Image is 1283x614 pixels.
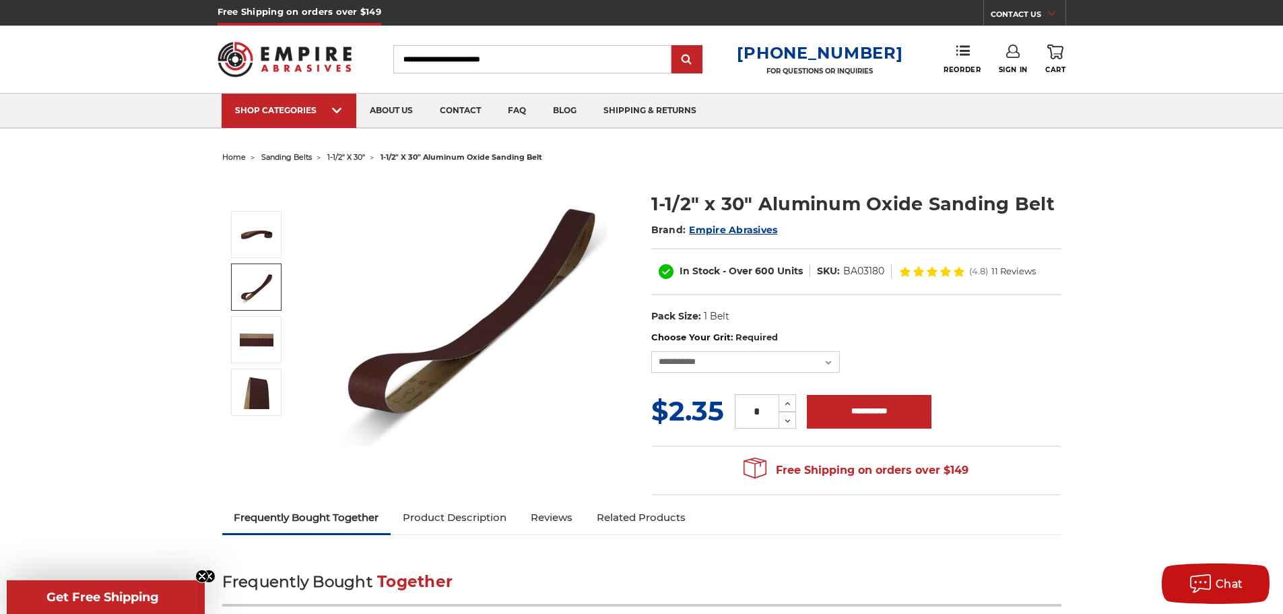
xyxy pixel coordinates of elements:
[944,44,981,73] a: Reorder
[651,331,1061,344] label: Choose Your Grit:
[1216,578,1243,590] span: Chat
[218,33,352,86] img: Empire Abrasives
[519,503,585,532] a: Reviews
[426,94,494,128] a: contact
[222,572,372,591] span: Frequently Bought
[651,394,724,427] span: $2.35
[969,267,988,276] span: (4.8)
[1162,563,1270,604] button: Chat
[944,65,981,74] span: Reorder
[651,224,686,236] span: Brand:
[391,503,519,532] a: Product Description
[222,503,391,532] a: Frequently Bought Together
[777,265,803,277] span: Units
[327,152,365,162] a: 1-1/2" x 30"
[7,580,198,614] div: Get Free ShippingClose teaser
[737,43,902,63] a: [PHONE_NUMBER]
[337,177,607,446] img: 1-1/2" x 30" Sanding Belt - Aluminum Oxide
[1045,44,1065,74] a: Cart
[195,570,209,583] button: Close teaser
[539,94,590,128] a: blog
[735,332,778,342] small: Required
[689,224,777,236] a: Empire Abrasives
[240,375,273,409] img: 1-1/2" x 30" - Aluminum Oxide Sanding Belt
[673,47,700,73] input: Submit
[991,267,1036,276] span: 11 Reviews
[999,65,1028,74] span: Sign In
[494,94,539,128] a: faq
[46,590,159,605] span: Get Free Shipping
[651,309,701,324] dt: Pack Size:
[240,323,273,357] img: 1-1/2" x 30" AOX Sanding Belt
[590,94,710,128] a: shipping & returns
[377,572,453,591] span: Together
[585,503,698,532] a: Related Products
[737,67,902,75] p: FOR QUESTIONS OR INQUIRIES
[991,7,1065,26] a: CONTACT US
[651,191,1061,217] h1: 1-1/2" x 30" Aluminum Oxide Sanding Belt
[843,264,884,278] dd: BA03180
[817,264,840,278] dt: SKU:
[723,265,752,277] span: - Over
[1045,65,1065,74] span: Cart
[240,270,273,304] img: 1-1/2" x 30" Aluminum Oxide Sanding Belt
[680,265,720,277] span: In Stock
[222,152,246,162] a: home
[202,570,216,583] button: Close teaser
[381,152,542,162] span: 1-1/2" x 30" aluminum oxide sanding belt
[755,265,775,277] span: 600
[240,218,273,251] img: 1-1/2" x 30" Sanding Belt - Aluminum Oxide
[356,94,426,128] a: about us
[261,152,312,162] a: sanding belts
[744,457,968,484] span: Free Shipping on orders over $149
[235,105,343,115] div: SHOP CATEGORIES
[704,309,729,324] dd: 1 Belt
